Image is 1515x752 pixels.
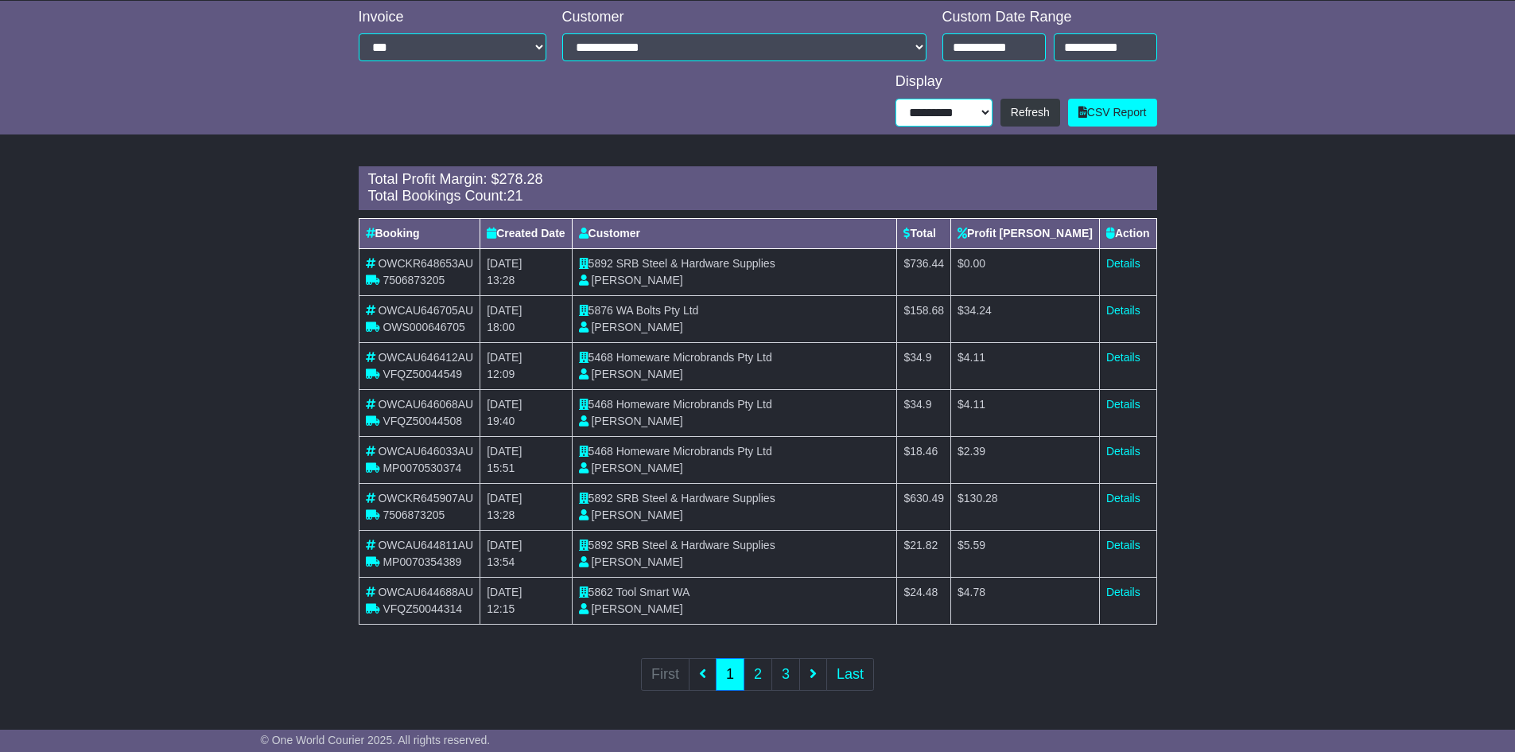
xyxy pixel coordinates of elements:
a: Details [1106,586,1140,598]
span: VFQZ50044549 [383,368,462,380]
span: 2.39 [964,445,985,458]
span: 18.46 [910,445,938,458]
td: $ [897,342,951,389]
td: $ [951,577,1100,624]
span: VFQZ50044314 [383,602,462,615]
span: [DATE] [487,351,522,364]
span: 630.49 [910,492,944,505]
th: Booking [359,218,480,248]
span: 158.68 [910,304,944,317]
span: [PERSON_NAME] [591,462,682,474]
span: 5468 [589,398,613,411]
span: 5468 [589,445,613,458]
span: 4.11 [964,398,985,411]
span: 13:54 [487,555,515,568]
span: MP0070530374 [383,462,461,474]
span: OWS000646705 [383,321,465,333]
div: Customer [562,9,926,26]
td: $ [951,436,1100,483]
span: 18:00 [487,321,515,333]
td: $ [897,248,951,295]
span: 19:40 [487,415,515,427]
span: 7506873205 [383,508,445,521]
span: [PERSON_NAME] [591,555,682,568]
a: 2 [744,658,772,691]
th: Action [1099,218,1156,248]
span: 7506873205 [383,274,445,286]
span: VFQZ50044508 [383,415,462,427]
span: [DATE] [487,257,522,270]
span: © One World Courier 2025. All rights reserved. [261,734,491,746]
a: 1 [716,658,744,691]
span: 5892 [589,492,613,505]
span: OWCAU644688AU [378,586,473,598]
span: 736.44 [910,257,944,270]
span: [PERSON_NAME] [591,415,682,427]
span: [DATE] [487,539,522,551]
span: 4.78 [964,586,985,598]
span: WA Bolts Pty Ltd [616,304,699,317]
span: [PERSON_NAME] [591,321,682,333]
a: Details [1106,492,1140,505]
span: [DATE] [487,492,522,505]
td: $ [897,530,951,577]
td: $ [951,389,1100,436]
button: Refresh [1000,99,1060,127]
span: 13:28 [487,274,515,286]
td: $ [951,248,1100,295]
span: [PERSON_NAME] [591,274,682,286]
span: Homeware Microbrands Pty Ltd [616,445,772,458]
span: SRB Steel & Hardware Supplies [616,257,775,270]
span: 34.9 [910,398,931,411]
span: 15:51 [487,462,515,474]
span: SRB Steel & Hardware Supplies [616,492,775,505]
td: $ [897,577,951,624]
span: 34.24 [964,304,992,317]
span: 34.9 [910,351,931,364]
span: Homeware Microbrands Pty Ltd [616,351,772,364]
td: $ [951,530,1100,577]
a: Details [1106,398,1140,411]
div: Custom Date Range [942,9,1157,26]
span: OWCKR648653AU [378,257,473,270]
span: 0.00 [964,257,985,270]
span: 5876 [589,304,613,317]
td: $ [951,295,1100,342]
div: Total Profit Margin: $ [368,171,1148,189]
span: 21.82 [910,539,938,551]
th: Profit [PERSON_NAME] [951,218,1100,248]
span: [PERSON_NAME] [591,602,682,615]
span: 130.28 [964,492,998,505]
a: 3 [771,658,800,691]
span: 5468 [589,351,613,364]
span: OWCAU646705AU [378,304,473,317]
span: 21 [507,188,523,204]
td: $ [897,389,951,436]
span: 5862 [589,586,613,598]
div: Total Bookings Count: [368,188,1148,205]
span: OWCKR645907AU [378,492,473,505]
span: Tool Smart WA [616,586,690,598]
a: Details [1106,351,1140,364]
td: $ [897,483,951,530]
a: CSV Report [1068,99,1157,127]
span: [DATE] [487,398,522,411]
a: Last [826,658,874,691]
td: $ [951,483,1100,530]
span: 278.28 [499,171,543,187]
td: $ [951,342,1100,389]
th: Total [897,218,951,248]
span: OWCAU646033AU [378,445,473,458]
span: [DATE] [487,586,522,598]
span: 5892 [589,257,613,270]
span: 5.59 [964,539,985,551]
th: Customer [572,218,897,248]
th: Created Date [480,218,572,248]
span: [DATE] [487,445,522,458]
span: [PERSON_NAME] [591,368,682,380]
td: $ [897,295,951,342]
span: OWCAU644811AU [378,539,473,551]
a: Details [1106,257,1140,270]
span: 12:15 [487,602,515,615]
span: SRB Steel & Hardware Supplies [616,539,775,551]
